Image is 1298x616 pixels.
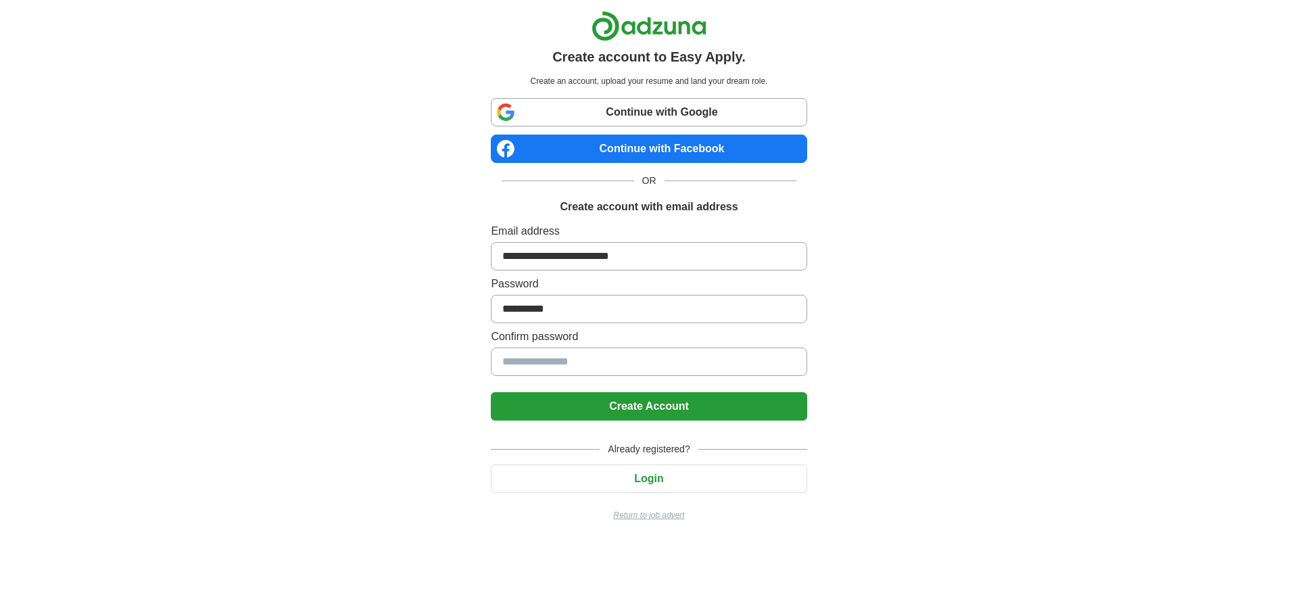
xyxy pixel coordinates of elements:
[494,75,804,87] p: Create an account, upload your resume and land your dream role.
[491,473,807,484] a: Login
[560,199,738,215] h1: Create account with email address
[491,98,807,126] a: Continue with Google
[600,442,698,456] span: Already registered?
[592,11,706,41] img: Adzuna logo
[491,509,807,521] a: Return to job advert
[634,174,665,188] span: OR
[552,47,746,67] h1: Create account to Easy Apply.
[491,135,807,163] a: Continue with Facebook
[491,223,807,239] label: Email address
[491,392,807,421] button: Create Account
[491,329,807,345] label: Confirm password
[491,276,807,292] label: Password
[491,465,807,493] button: Login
